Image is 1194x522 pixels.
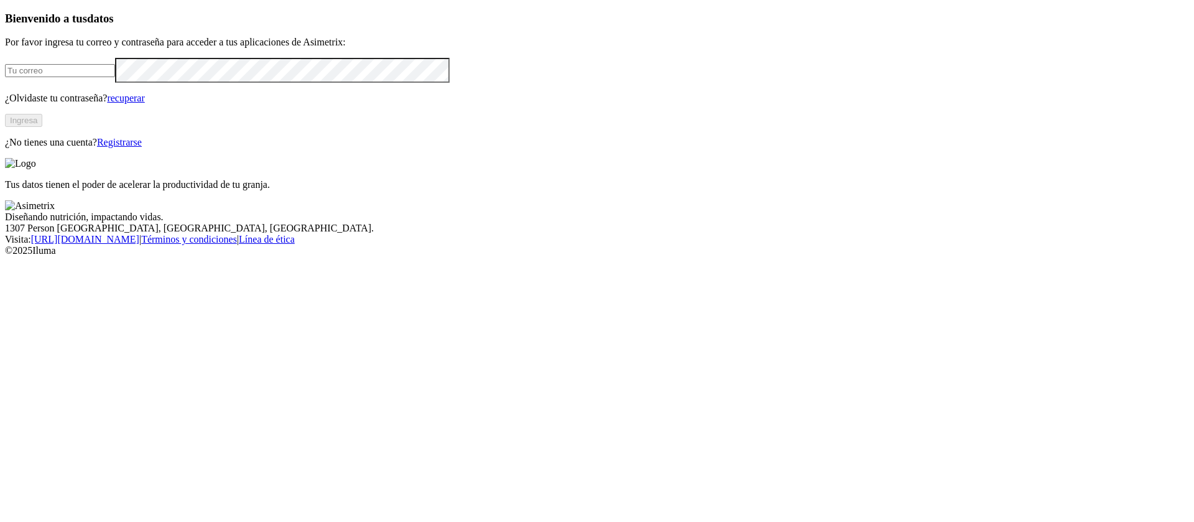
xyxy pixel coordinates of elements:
[5,114,42,127] button: Ingresa
[5,158,36,169] img: Logo
[5,212,164,222] font: Diseñando nutrición, impactando vidas.
[5,223,374,233] font: 1307 Person [GEOGRAPHIC_DATA], [GEOGRAPHIC_DATA], [GEOGRAPHIC_DATA].
[5,64,115,77] input: Tu correo
[139,234,141,245] font: |
[5,12,87,25] font: Bienvenido a tus
[5,137,97,147] font: ¿No tienes una cuenta?
[5,245,12,256] font: ©
[28,234,30,245] font: :
[10,116,37,125] font: Ingresa
[107,93,144,103] a: recuperar
[5,93,107,103] font: ¿Olvidaste tu contraseña?
[141,234,237,245] a: Términos y condiciones
[87,12,114,25] font: datos
[12,245,32,256] font: 2025
[5,234,28,245] font: Visita
[5,179,270,190] font: Tus datos tienen el poder de acelerar la productividad de tu granja.
[5,37,346,47] font: Por favor ingresa tu correo y contraseña para acceder a tus aplicaciones de Asimetrix:
[237,234,239,245] font: |
[31,234,139,245] a: [URL][DOMAIN_NAME]
[97,137,142,147] a: Registrarse
[239,234,295,245] a: Línea de ética
[32,245,55,256] font: Iluma
[5,200,55,212] img: Asimetrix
